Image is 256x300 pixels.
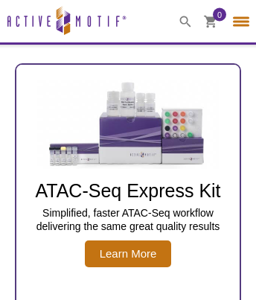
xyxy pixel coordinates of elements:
h2: ATAC-Seq Express Kit [24,179,232,202]
a: 0 [204,15,217,31]
span: 0 [217,7,222,21]
span: Learn More [85,240,172,267]
img: ATAC-Seq Express Kit [31,80,225,169]
a: ATAC-Seq Express Kit ATAC-Seq Express Kit Simplified, faster ATAC-Seq workflow delivering the sam... [16,80,240,267]
p: Simplified, faster ATAC-Seq workflow delivering the same great quality results [24,206,232,233]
